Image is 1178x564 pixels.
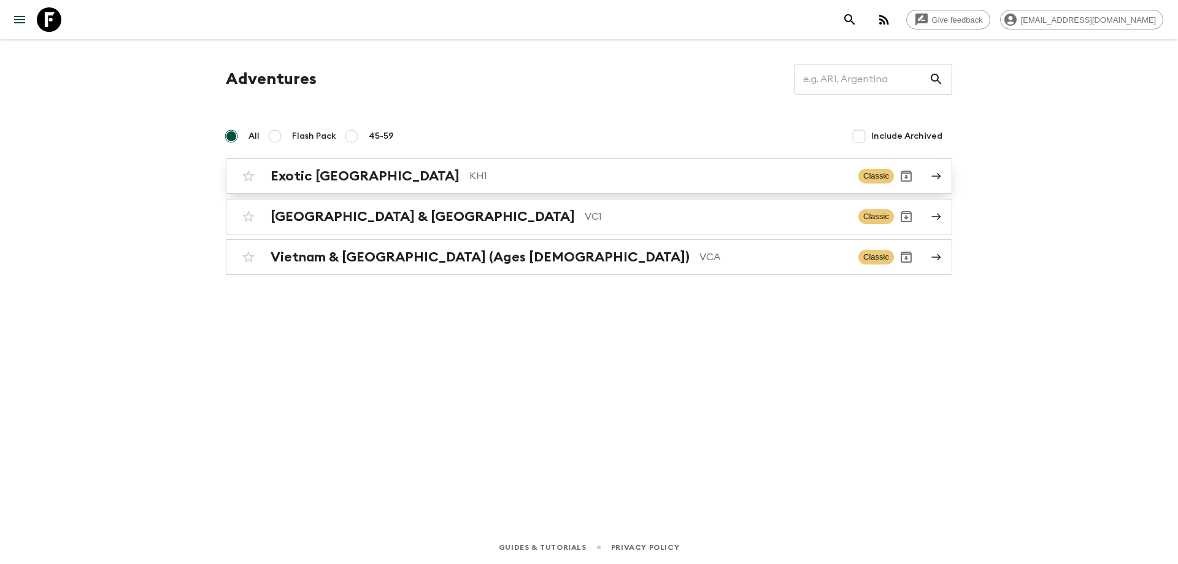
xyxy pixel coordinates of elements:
a: Exotic [GEOGRAPHIC_DATA]KH1ClassicArchive [226,158,952,194]
h1: Adventures [226,67,317,91]
span: Classic [858,209,894,224]
span: Include Archived [871,130,942,142]
button: search adventures [837,7,862,32]
h2: [GEOGRAPHIC_DATA] & [GEOGRAPHIC_DATA] [271,209,575,225]
p: KH1 [469,169,849,183]
a: Guides & Tutorials [499,541,587,554]
p: VCA [699,250,849,265]
button: Archive [894,164,918,188]
a: Vietnam & [GEOGRAPHIC_DATA] (Ages [DEMOGRAPHIC_DATA])VCAClassicArchive [226,239,952,275]
button: Archive [894,204,918,229]
a: [GEOGRAPHIC_DATA] & [GEOGRAPHIC_DATA]VC1ClassicArchive [226,199,952,234]
span: Classic [858,169,894,183]
span: [EMAIL_ADDRESS][DOMAIN_NAME] [1014,15,1163,25]
input: e.g. AR1, Argentina [795,62,929,96]
h2: Exotic [GEOGRAPHIC_DATA] [271,168,460,184]
a: Give feedback [906,10,990,29]
span: All [248,130,260,142]
span: Flash Pack [292,130,336,142]
button: Archive [894,245,918,269]
span: 45-59 [369,130,394,142]
a: Privacy Policy [611,541,679,554]
p: VC1 [585,209,849,224]
span: Classic [858,250,894,265]
h2: Vietnam & [GEOGRAPHIC_DATA] (Ages [DEMOGRAPHIC_DATA]) [271,249,690,265]
div: [EMAIL_ADDRESS][DOMAIN_NAME] [1000,10,1163,29]
span: Give feedback [925,15,990,25]
button: menu [7,7,32,32]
